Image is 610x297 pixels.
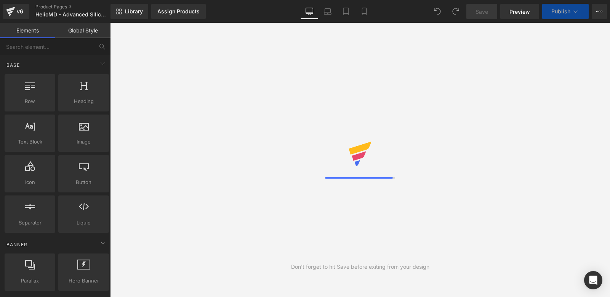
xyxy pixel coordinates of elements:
a: Laptop [319,4,337,19]
button: More [592,4,607,19]
a: Product Pages [35,4,123,10]
span: Parallax [7,277,53,285]
a: v6 [3,4,29,19]
div: Open Intercom Messenger [584,271,602,289]
a: Desktop [300,4,319,19]
span: Icon [7,178,53,186]
a: Global Style [55,23,110,38]
button: Publish [542,4,589,19]
button: Undo [430,4,445,19]
span: Button [61,178,107,186]
span: Save [476,8,488,16]
div: Don't forget to hit Save before exiting from your design [291,263,429,271]
span: Base [6,61,21,69]
button: Redo [448,4,463,19]
span: Library [125,8,143,15]
a: New Library [110,4,148,19]
div: v6 [15,6,25,16]
span: Banner [6,241,28,248]
span: Image [61,138,107,146]
span: HelioMD - Advanced Silicone Scar Sheets [35,11,109,18]
span: Separator [7,219,53,227]
span: Row [7,97,53,105]
div: Assign Products [157,8,200,15]
span: Preview [509,8,530,16]
a: Tablet [337,4,355,19]
span: Text Block [7,138,53,146]
a: Preview [500,4,539,19]
span: Liquid [61,219,107,227]
span: Heading [61,97,107,105]
a: Mobile [355,4,373,19]
span: Hero Banner [61,277,107,285]
span: Publish [551,8,570,15]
